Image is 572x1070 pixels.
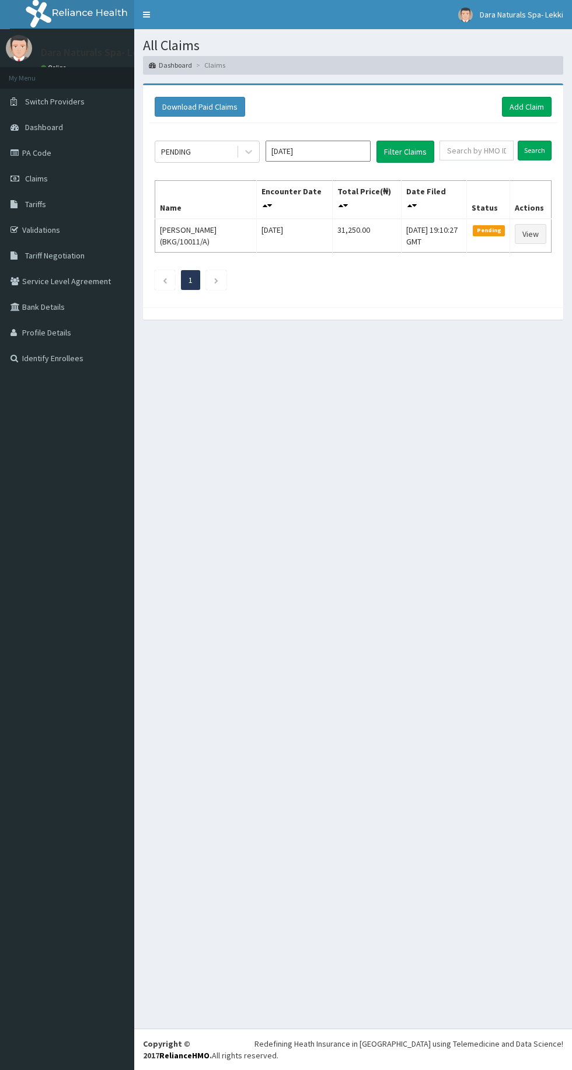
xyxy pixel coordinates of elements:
[159,1050,210,1061] a: RelianceHMO
[257,180,333,219] th: Encounter Date
[332,180,401,219] th: Total Price(₦)
[402,180,467,219] th: Date Filed
[25,96,85,107] span: Switch Providers
[467,180,510,219] th: Status
[25,250,85,261] span: Tariff Negotiation
[510,180,551,219] th: Actions
[502,97,552,117] a: Add Claim
[458,8,473,22] img: User Image
[41,47,151,58] p: Dara Naturals Spa- Lekki
[376,141,434,163] button: Filter Claims
[162,275,168,285] a: Previous page
[473,225,505,236] span: Pending
[6,35,32,61] img: User Image
[41,64,69,72] a: Online
[155,219,257,253] td: [PERSON_NAME] (BKG/10011/A)
[257,219,333,253] td: [DATE]
[25,122,63,132] span: Dashboard
[332,219,401,253] td: 31,250.00
[402,219,467,253] td: [DATE] 19:10:27 GMT
[440,141,514,160] input: Search by HMO ID
[518,141,552,160] input: Search
[25,199,46,209] span: Tariffs
[266,141,371,162] input: Select Month and Year
[149,60,192,70] a: Dashboard
[193,60,225,70] li: Claims
[480,9,563,20] span: Dara Naturals Spa- Lekki
[254,1038,563,1050] div: Redefining Heath Insurance in [GEOGRAPHIC_DATA] using Telemedicine and Data Science!
[155,97,245,117] button: Download Paid Claims
[143,1038,212,1061] strong: Copyright © 2017 .
[189,275,193,285] a: Page 1 is your current page
[515,224,546,244] a: View
[161,146,191,158] div: PENDING
[155,180,257,219] th: Name
[134,1029,572,1070] footer: All rights reserved.
[143,38,563,53] h1: All Claims
[25,173,48,184] span: Claims
[214,275,219,285] a: Next page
